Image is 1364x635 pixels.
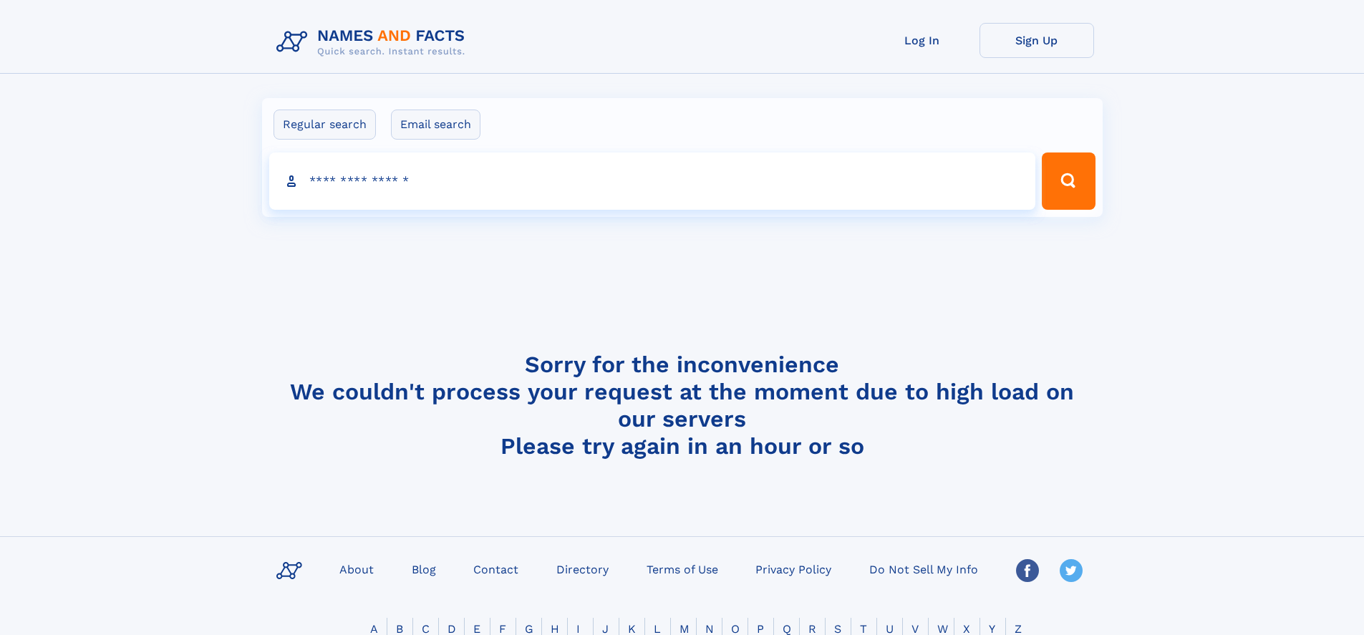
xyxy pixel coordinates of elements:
a: Contact [468,558,524,579]
label: Regular search [274,110,376,140]
a: Log In [865,23,980,58]
input: search input [269,152,1036,210]
a: Terms of Use [641,558,724,579]
img: Twitter [1060,559,1083,582]
img: Facebook [1016,559,1039,582]
label: Email search [391,110,480,140]
a: Blog [406,558,442,579]
img: Logo Names and Facts [271,23,477,62]
a: Sign Up [980,23,1094,58]
a: About [334,558,379,579]
button: Search Button [1042,152,1095,210]
a: Do Not Sell My Info [864,558,984,579]
h4: Sorry for the inconvenience We couldn't process your request at the moment due to high load on ou... [271,351,1094,460]
a: Privacy Policy [750,558,837,579]
a: Directory [551,558,614,579]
